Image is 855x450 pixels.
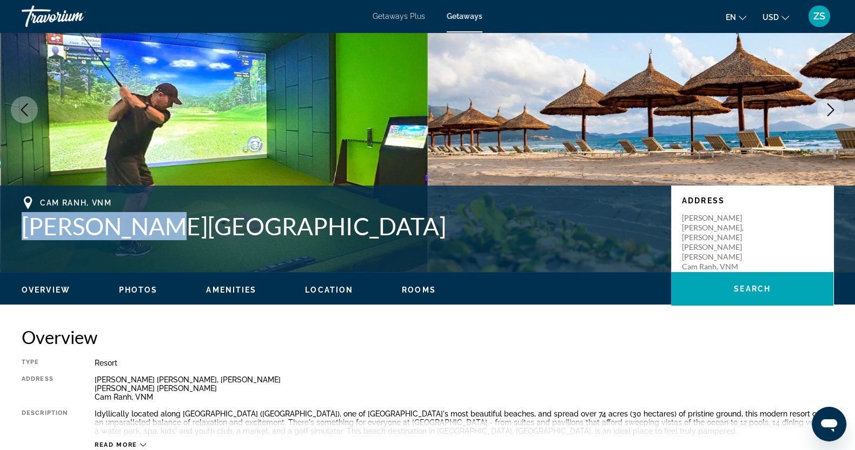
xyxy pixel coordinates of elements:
div: [PERSON_NAME] [PERSON_NAME], [PERSON_NAME] [PERSON_NAME] [PERSON_NAME] Cam Ranh, VNM [95,375,833,401]
button: Rooms [402,285,436,295]
span: Search [734,284,771,293]
span: USD [763,13,779,22]
span: Amenities [206,286,256,294]
div: Resort [95,359,833,367]
button: Amenities [206,285,256,295]
div: Type [22,359,68,367]
button: Change language [726,9,746,25]
span: Cam Ranh, VNM [40,198,112,207]
iframe: Кнопка запуска окна обмена сообщениями [812,407,846,441]
p: Address [682,196,823,205]
span: Photos [119,286,158,294]
button: Search [671,272,833,306]
div: Address [22,375,68,401]
h1: [PERSON_NAME][GEOGRAPHIC_DATA] [22,212,660,240]
button: Previous image [11,96,38,123]
a: Getaways [447,12,482,21]
button: Change currency [763,9,789,25]
span: ZS [813,11,825,22]
span: Rooms [402,286,436,294]
span: en [726,13,736,22]
button: Photos [119,285,158,295]
button: User Menu [805,5,833,28]
span: Read more [95,441,137,448]
button: Overview [22,285,70,295]
div: Idyllically located along [GEOGRAPHIC_DATA] ([GEOGRAPHIC_DATA]), one of [GEOGRAPHIC_DATA]'s most ... [95,409,833,435]
button: Next image [817,96,844,123]
p: [PERSON_NAME] [PERSON_NAME], [PERSON_NAME] [PERSON_NAME] [PERSON_NAME] Cam Ranh, VNM [682,213,768,272]
span: Overview [22,286,70,294]
h2: Overview [22,326,833,348]
a: Getaways Plus [373,12,425,21]
button: Read more [95,441,146,449]
div: Description [22,409,68,435]
button: Location [305,285,353,295]
a: Travorium [22,2,130,30]
span: Location [305,286,353,294]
